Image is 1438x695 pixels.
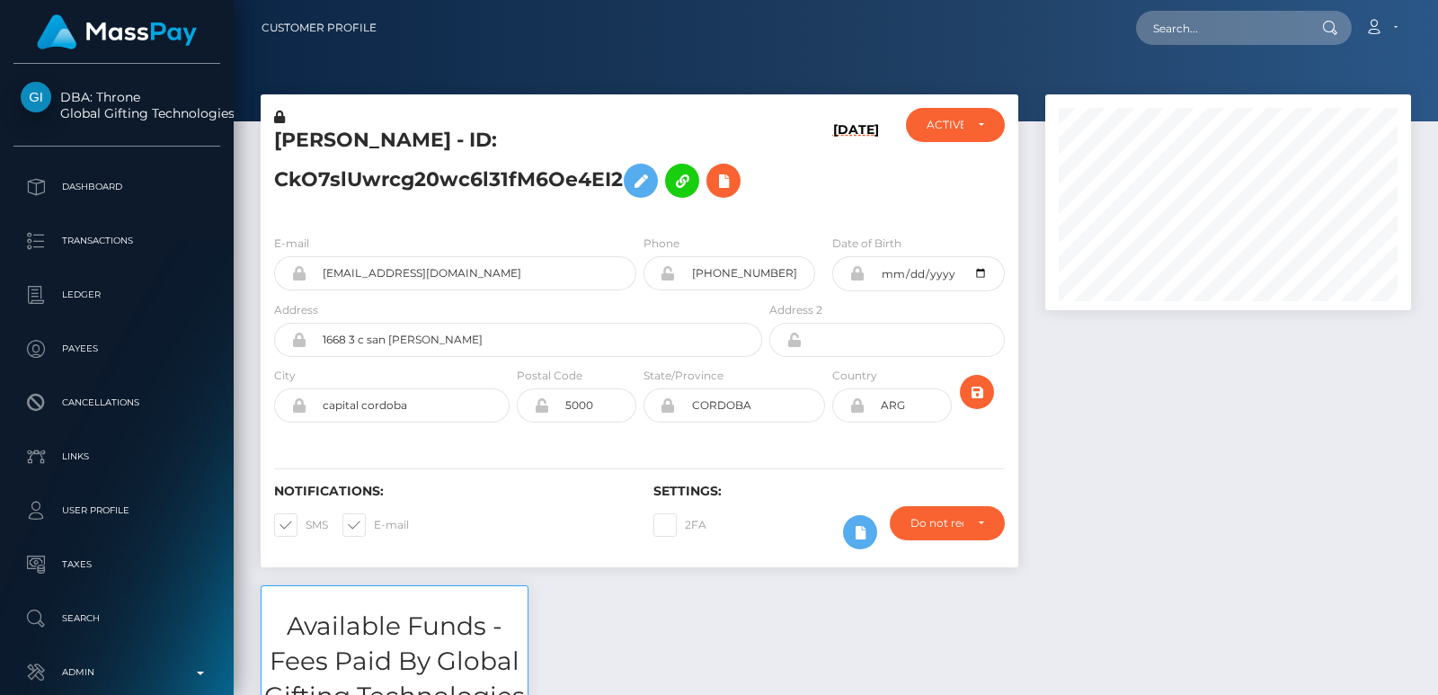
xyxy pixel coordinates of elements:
[653,484,1006,499] h6: Settings:
[274,513,328,537] label: SMS
[890,506,1005,540] button: Do not require
[21,335,213,362] p: Payees
[13,272,220,317] a: Ledger
[13,650,220,695] a: Admin
[21,389,213,416] p: Cancellations
[910,516,963,530] div: Do not require
[13,380,220,425] a: Cancellations
[21,497,213,524] p: User Profile
[274,484,626,499] h6: Notifications:
[21,227,213,254] p: Transactions
[832,368,877,384] label: Country
[833,122,879,213] h6: [DATE]
[13,326,220,371] a: Payees
[832,236,901,252] label: Date of Birth
[274,368,296,384] label: City
[653,513,706,537] label: 2FA
[769,302,822,318] label: Address 2
[21,82,51,112] img: Global Gifting Technologies Inc
[13,596,220,641] a: Search
[13,434,220,479] a: Links
[644,236,679,252] label: Phone
[21,605,213,632] p: Search
[21,443,213,470] p: Links
[21,174,213,200] p: Dashboard
[274,127,752,207] h5: [PERSON_NAME] - ID: CkO7slUwrcg20wc6l31fM6Oe4EI2
[274,236,309,252] label: E-mail
[13,89,220,121] span: DBA: Throne Global Gifting Technologies Inc
[517,368,582,384] label: Postal Code
[262,9,377,47] a: Customer Profile
[906,108,1006,142] button: ACTIVE
[644,368,723,384] label: State/Province
[21,551,213,578] p: Taxes
[21,281,213,308] p: Ledger
[13,542,220,587] a: Taxes
[13,218,220,263] a: Transactions
[342,513,409,537] label: E-mail
[21,659,213,686] p: Admin
[1136,11,1305,45] input: Search...
[274,302,318,318] label: Address
[13,165,220,209] a: Dashboard
[37,14,197,49] img: MassPay Logo
[13,488,220,533] a: User Profile
[927,118,964,132] div: ACTIVE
